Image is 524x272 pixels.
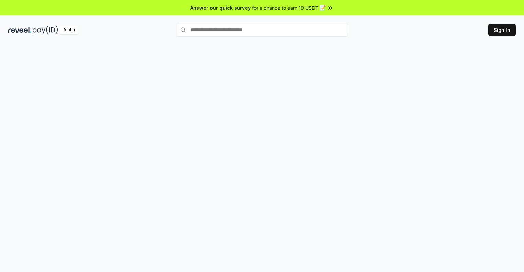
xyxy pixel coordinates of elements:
[252,4,326,11] span: for a chance to earn 10 USDT 📝
[190,4,251,11] span: Answer our quick survey
[33,26,58,34] img: pay_id
[8,26,31,34] img: reveel_dark
[59,26,79,34] div: Alpha
[488,24,516,36] button: Sign In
